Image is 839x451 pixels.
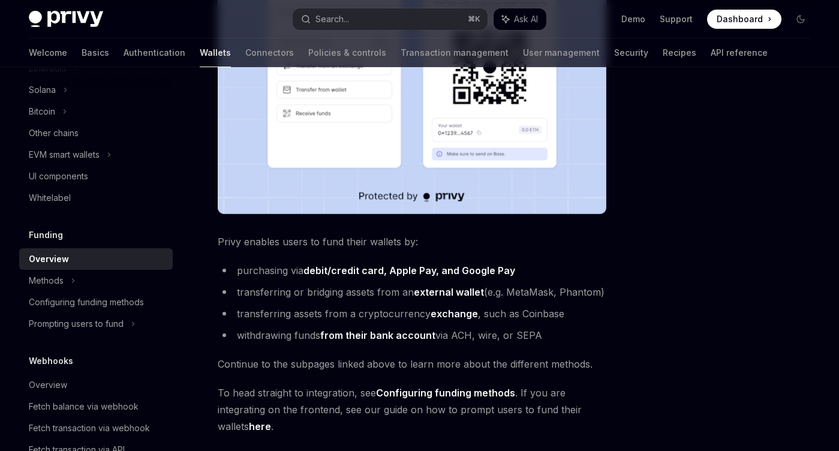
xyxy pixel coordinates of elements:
[218,284,606,300] li: transferring or bridging assets from an (e.g. MetaMask, Phantom)
[218,305,606,322] li: transferring assets from a cryptocurrency , such as Coinbase
[29,354,73,368] h5: Webhooks
[29,273,64,288] div: Methods
[29,317,124,331] div: Prompting users to fund
[218,233,606,250] span: Privy enables users to fund their wallets by:
[19,374,173,396] a: Overview
[218,262,606,279] li: purchasing via
[19,122,173,144] a: Other chains
[514,13,538,25] span: Ask AI
[320,329,435,342] a: from their bank account
[19,187,173,209] a: Whitelabel
[663,38,696,67] a: Recipes
[494,8,546,30] button: Ask AI
[82,38,109,67] a: Basics
[791,10,810,29] button: Toggle dark mode
[414,286,484,298] strong: external wallet
[376,387,515,399] a: Configuring funding methods
[29,11,103,28] img: dark logo
[200,38,231,67] a: Wallets
[717,13,763,25] span: Dashboard
[29,126,79,140] div: Other chains
[29,252,69,266] div: Overview
[660,13,693,25] a: Support
[19,417,173,439] a: Fetch transaction via webhook
[29,104,55,119] div: Bitcoin
[293,8,488,30] button: Search...⌘K
[29,295,144,309] div: Configuring funding methods
[29,148,100,162] div: EVM smart wallets
[308,38,386,67] a: Policies & controls
[218,384,606,435] span: To head straight to integration, see . If you are integrating on the frontend, see our guide on h...
[218,327,606,344] li: withdrawing funds via ACH, wire, or SEPA
[29,421,150,435] div: Fetch transaction via webhook
[19,396,173,417] a: Fetch balance via webhook
[29,228,63,242] h5: Funding
[468,14,480,24] span: ⌘ K
[19,166,173,187] a: UI components
[29,38,67,67] a: Welcome
[29,169,88,184] div: UI components
[124,38,185,67] a: Authentication
[523,38,600,67] a: User management
[249,420,271,433] a: here
[711,38,768,67] a: API reference
[19,291,173,313] a: Configuring funding methods
[29,378,67,392] div: Overview
[29,191,71,205] div: Whitelabel
[303,264,515,277] a: debit/credit card, Apple Pay, and Google Pay
[29,83,56,97] div: Solana
[19,248,173,270] a: Overview
[29,399,139,414] div: Fetch balance via webhook
[414,286,484,299] a: external wallet
[707,10,781,29] a: Dashboard
[401,38,509,67] a: Transaction management
[431,308,478,320] a: exchange
[315,12,349,26] div: Search...
[303,264,515,276] strong: debit/credit card, Apple Pay, and Google Pay
[621,13,645,25] a: Demo
[614,38,648,67] a: Security
[218,356,606,372] span: Continue to the subpages linked above to learn more about the different methods.
[245,38,294,67] a: Connectors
